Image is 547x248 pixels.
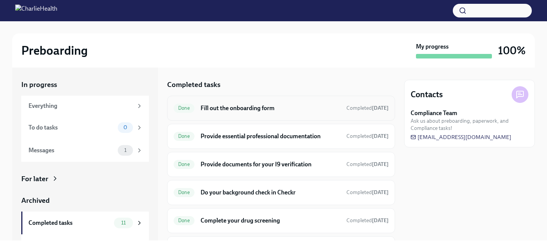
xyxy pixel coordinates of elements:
span: 0 [119,125,132,130]
h6: Do your background check in Checkr [201,188,340,197]
strong: Compliance Team [411,109,457,117]
span: Completed [346,217,389,224]
span: Done [174,161,194,167]
a: DoneDo your background check in CheckrCompleted[DATE] [174,186,389,199]
h6: Provide documents for your I9 verification [201,160,340,169]
span: Completed [346,105,389,111]
span: Done [174,218,194,223]
h2: Preboarding [21,43,88,58]
a: DoneProvide essential professional documentationCompleted[DATE] [174,130,389,142]
h3: 100% [498,44,526,57]
span: July 3rd, 2025 16:59 [346,104,389,112]
div: For later [21,174,48,184]
span: Ask us about preboarding, paperwork, and Compliance tasks! [411,117,528,132]
span: Completed [346,189,389,196]
a: Everything [21,96,149,116]
h6: Provide essential professional documentation [201,132,340,141]
strong: [DATE] [372,161,389,167]
span: Completed [346,161,389,167]
h5: Completed tasks [167,80,220,90]
div: Messages [28,146,115,155]
a: DoneFill out the onboarding formCompleted[DATE] [174,102,389,114]
strong: [DATE] [372,217,389,224]
a: For later [21,174,149,184]
span: July 18th, 2025 10:14 [346,217,389,224]
div: Everything [28,102,133,110]
span: July 3rd, 2025 16:59 [346,189,389,196]
img: CharlieHealth [15,5,57,17]
strong: [DATE] [372,105,389,111]
div: To do tasks [28,123,115,132]
h6: Complete your drug screening [201,216,340,225]
span: Done [174,190,194,195]
h6: Fill out the onboarding form [201,104,340,112]
span: Done [174,133,194,139]
h4: Contacts [411,89,443,100]
a: In progress [21,80,149,90]
a: DoneProvide documents for your I9 verificationCompleted[DATE] [174,158,389,171]
strong: [DATE] [372,133,389,139]
a: [EMAIL_ADDRESS][DOMAIN_NAME] [411,133,511,141]
strong: My progress [416,43,449,51]
span: July 7th, 2025 10:57 [346,133,389,140]
strong: [DATE] [372,189,389,196]
a: DoneComplete your drug screeningCompleted[DATE] [174,215,389,227]
div: Completed tasks [28,219,111,227]
a: Completed tasks11 [21,212,149,234]
a: To do tasks0 [21,116,149,139]
span: July 7th, 2025 11:00 [346,161,389,168]
span: 1 [120,147,131,153]
a: Archived [21,196,149,205]
span: Completed [346,133,389,139]
span: 11 [117,220,130,226]
span: Done [174,105,194,111]
a: Messages1 [21,139,149,162]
